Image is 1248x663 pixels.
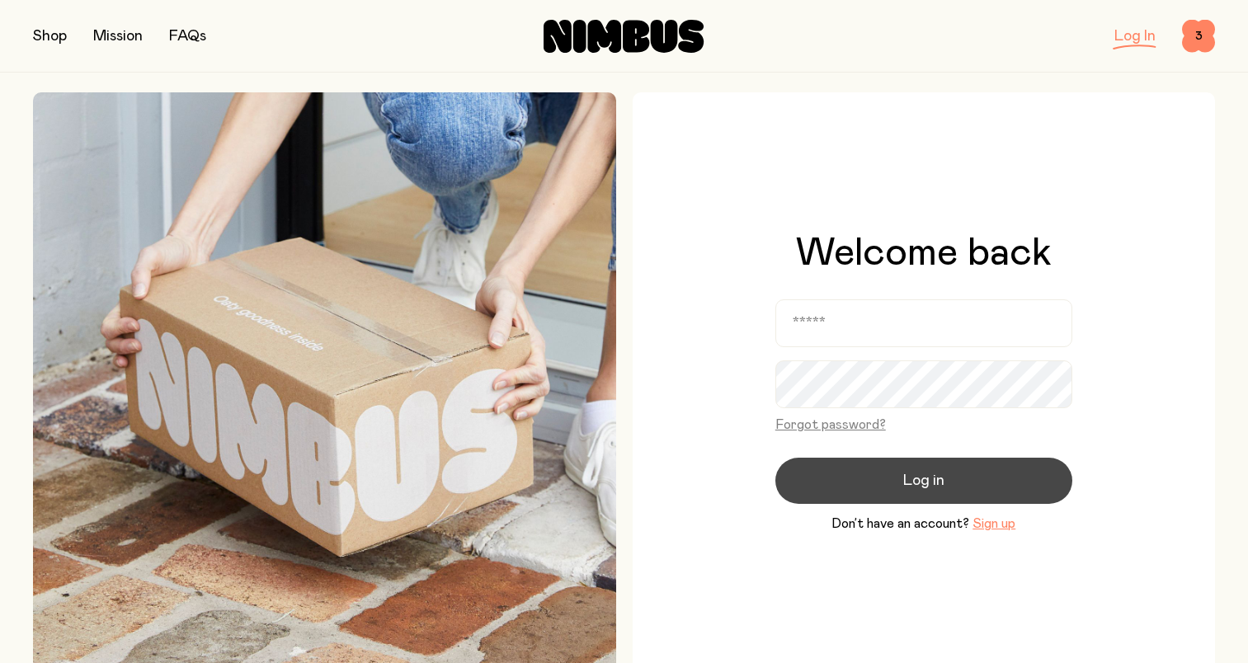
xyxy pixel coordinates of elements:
a: Log In [1114,29,1156,44]
button: Forgot password? [775,415,886,435]
button: Sign up [972,514,1015,534]
span: Log in [903,469,944,492]
a: Mission [93,29,143,44]
button: Log in [775,458,1072,504]
span: Don’t have an account? [831,514,969,534]
h1: Welcome back [796,233,1052,273]
a: FAQs [169,29,206,44]
button: 3 [1182,20,1215,53]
